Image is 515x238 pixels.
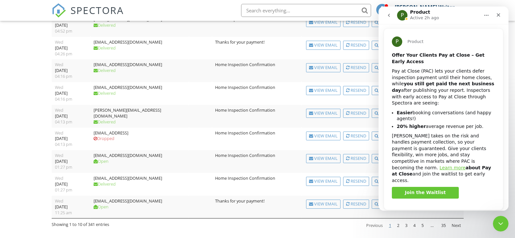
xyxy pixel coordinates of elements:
[305,130,342,142] a: View Email
[61,159,87,164] a: Learn more
[212,14,302,37] td: Home Inspection Confirmation
[212,150,302,173] td: Home Inspection Confirmation
[71,3,124,17] span: SPECTORA
[305,175,342,187] a: View Email
[55,45,87,51] div: [DATE]
[342,39,370,51] a: Resend
[306,86,341,95] div: View Email
[55,96,87,102] div: 04:16 pm
[55,51,87,57] div: 04:26 pm
[94,153,185,159] div: [EMAIL_ADDRESS][DOMAIN_NAME]
[55,62,87,68] div: Wed
[94,175,185,181] div: [EMAIL_ADDRESS][DOMAIN_NAME]
[13,126,117,177] div: [PERSON_NAME] takes on the risk and handles payment collection, so your payment is guaranteed. Gi...
[94,204,185,210] div: Open
[372,177,418,186] div: View Inspection
[342,85,370,96] a: Resend
[55,210,87,216] div: 11:25 am
[55,142,87,147] div: 04:13 pm
[18,117,117,123] li: average revenue per job.
[94,107,185,119] div: [PERSON_NAME][EMAIL_ADDRESS][DOMAIN_NAME]
[426,222,438,228] span: …
[94,45,185,51] div: Delivered
[342,198,370,210] a: Resend
[370,17,419,28] a: View Inspection
[395,4,455,10] div: [PERSON_NAME] Writer
[29,33,45,37] span: Product
[94,68,185,74] div: Delivered
[370,62,419,74] a: View Inspection
[343,154,369,163] div: Resend
[94,130,185,136] div: [EMAIL_ADDRESS]
[94,39,185,45] div: [EMAIL_ADDRESS][DOMAIN_NAME]
[55,181,87,187] div: [DATE]
[55,130,87,136] div: Wed
[55,204,87,210] div: [DATE]
[342,175,370,187] a: Resend
[343,18,369,27] div: Resend
[13,46,106,58] b: Offer Your Clients Pay at Close – Get Early Access
[212,196,302,218] td: Thanks for your payment!
[55,113,87,119] div: [DATE]
[343,86,369,95] div: Resend
[343,200,369,209] div: Resend
[13,62,117,100] div: Pay at Close (PAC) lets your clients defer inspection payment until their home closes, while afte...
[94,22,185,28] div: Delivered
[439,220,448,231] a: 35
[55,159,87,164] div: [DATE]
[241,4,371,17] input: Search everything...
[342,107,370,119] a: Resend
[94,159,185,164] div: Open
[212,128,302,150] td: Home Inspection Confirmation
[363,220,386,231] a: Previous
[370,153,419,164] a: View Inspection
[372,200,418,209] div: View Inspection
[419,220,426,231] a: 5
[94,91,185,96] div: Delivered
[343,63,369,72] div: Resend
[18,117,47,122] b: 20% higher
[212,105,302,128] td: Home Inspection Confirmation
[372,63,418,72] div: View Inspection
[55,136,87,142] div: [DATE]
[370,198,419,210] a: View Inspection
[370,107,419,119] a: View Inspection
[305,39,342,51] a: View Email
[306,18,341,27] div: View Email
[372,109,418,118] div: View Inspection
[55,85,87,91] div: Wed
[94,136,185,142] div: Dropped
[305,85,342,96] a: View Email
[386,220,394,231] a: 1
[52,9,124,22] a: SPECTORA
[13,75,116,86] b: you still get paid the next business day
[370,175,419,187] a: View Inspection
[52,3,66,18] img: The Best Home Inspection Software - Spectora
[55,68,87,74] div: [DATE]
[212,173,302,196] td: Home Inspection Confirmation
[5,22,125,211] div: Product says…
[94,85,185,91] div: [EMAIL_ADDRESS][DOMAIN_NAME]
[370,85,419,96] a: View Inspection
[55,39,87,45] div: Wed
[343,132,369,141] div: Resend
[55,187,87,193] div: 01:27 pm
[411,220,418,231] a: 4
[55,164,87,170] div: 01:27 pm
[403,220,410,231] a: 3
[55,91,87,96] div: [DATE]
[379,7,509,211] iframe: Intercom live chat
[372,154,418,163] div: View Inspection
[342,17,370,28] a: Resend
[343,41,369,50] div: Resend
[13,159,112,170] b: about Pay at Close
[306,177,341,186] div: View Email
[343,177,369,186] div: Resend
[342,62,370,74] a: Resend
[13,30,24,40] div: Profile image for Product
